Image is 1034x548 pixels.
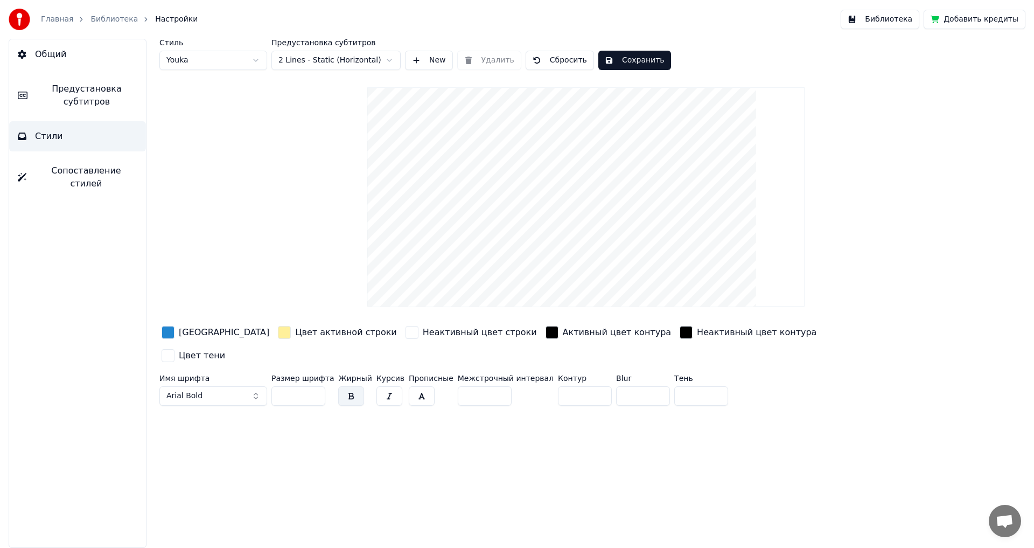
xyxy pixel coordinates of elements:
div: [GEOGRAPHIC_DATA] [179,326,269,339]
label: Прописные [409,374,453,382]
img: youka [9,9,30,30]
label: Жирный [338,374,372,382]
label: Тень [674,374,728,382]
button: Сохранить [598,51,671,70]
div: Цвет тени [179,349,225,362]
button: Неактивный цвет строки [403,324,539,341]
span: Общий [35,48,66,61]
a: Главная [41,14,73,25]
button: Неактивный цвет контура [677,324,819,341]
span: Предустановка субтитров [36,82,137,108]
button: Общий [9,39,146,70]
button: [GEOGRAPHIC_DATA] [159,324,271,341]
label: Имя шрифта [159,374,267,382]
div: Активный цвет контура [563,326,672,339]
button: Сопоставление стилей [9,156,146,199]
label: Размер шрифта [271,374,334,382]
button: Библиотека [841,10,919,29]
a: Библиотека [90,14,138,25]
span: Стили [35,130,63,143]
button: New [405,51,453,70]
div: Цвет активной строки [295,326,397,339]
span: Arial Bold [166,391,202,401]
div: Открытый чат [989,505,1021,537]
div: Неактивный цвет контура [697,326,816,339]
button: Цвет активной строки [276,324,399,341]
div: Неактивный цвет строки [423,326,537,339]
button: Активный цвет контура [543,324,674,341]
label: Межстрочный интервал [458,374,554,382]
span: Настройки [155,14,198,25]
label: Стиль [159,39,267,46]
label: Курсив [376,374,404,382]
button: Предустановка субтитров [9,74,146,117]
label: Предустановка субтитров [271,39,401,46]
span: Сопоставление стилей [35,164,137,190]
button: Добавить кредиты [924,10,1025,29]
button: Стили [9,121,146,151]
button: Цвет тени [159,347,227,364]
button: Сбросить [526,51,594,70]
nav: breadcrumb [41,14,198,25]
label: Blur [616,374,670,382]
label: Контур [558,374,612,382]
